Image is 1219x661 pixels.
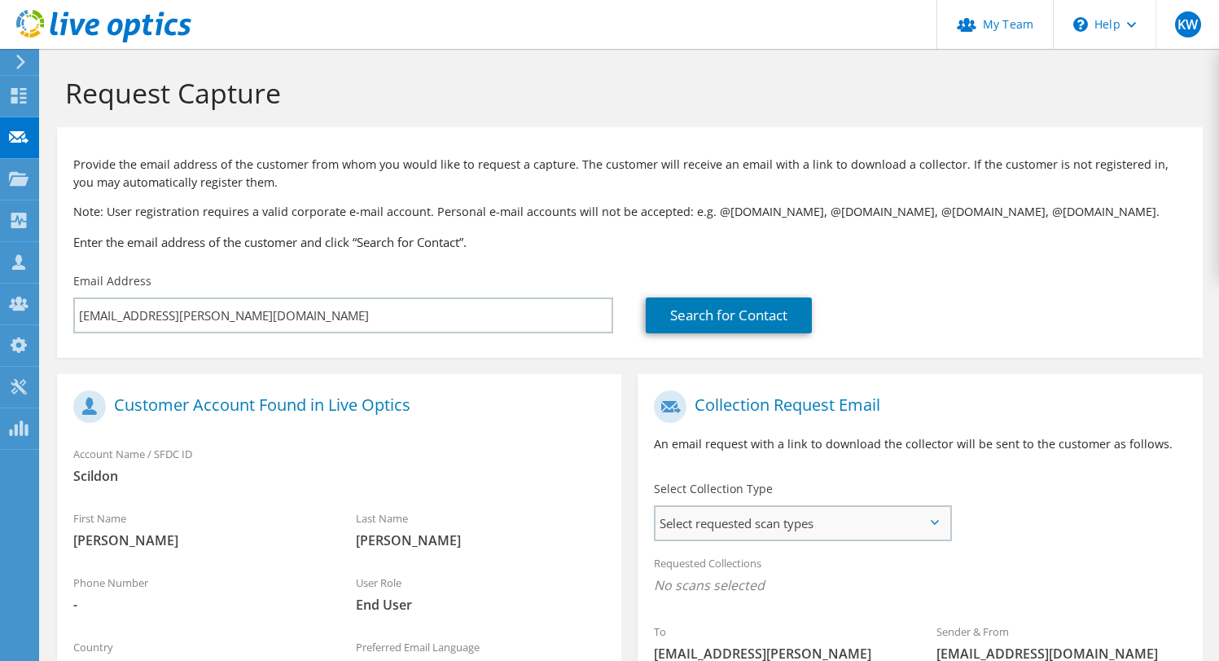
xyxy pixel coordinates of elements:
svg: \n [1073,17,1088,32]
p: Provide the email address of the customer from whom you would like to request a capture. The cust... [73,156,1186,192]
p: An email request with a link to download the collector will be sent to the customer as follows. [654,435,1186,453]
span: Select requested scan types [656,507,949,540]
p: Note: User registration requires a valid corporate e-mail account. Personal e-mail accounts will ... [73,203,1186,221]
h3: Enter the email address of the customer and click “Search for Contact”. [73,233,1186,251]
label: Select Collection Type [654,481,773,497]
span: KW [1175,11,1201,37]
h1: Request Capture [65,76,1186,110]
span: Scildon [73,467,605,485]
span: No scans selected [654,576,1186,594]
div: Phone Number [57,566,340,622]
div: First Name [57,501,340,557]
h1: Collection Request Email [654,390,1177,423]
div: Requested Collections [638,546,1202,606]
span: - [73,596,323,614]
span: [PERSON_NAME] [73,531,323,549]
label: Email Address [73,273,151,289]
span: [PERSON_NAME] [356,531,606,549]
h1: Customer Account Found in Live Optics [73,390,597,423]
a: Search for Contact [646,297,812,333]
div: Account Name / SFDC ID [57,437,621,493]
span: End User [356,596,606,614]
div: Last Name [340,501,622,557]
div: User Role [340,566,622,622]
